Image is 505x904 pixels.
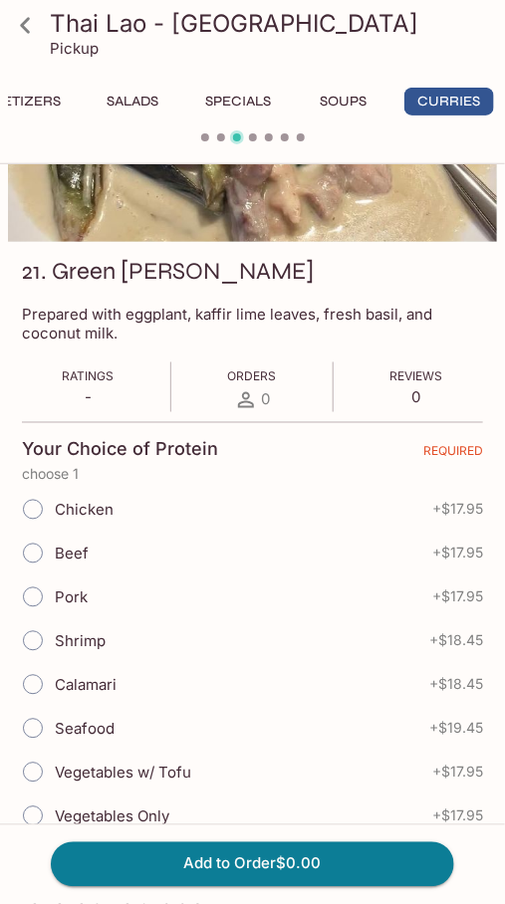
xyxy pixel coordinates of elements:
h3: Thai Lao - [GEOGRAPHIC_DATA] [50,8,489,39]
p: - [63,388,115,407]
button: Salads [88,88,177,115]
button: Add to Order$0.00 [51,842,455,886]
span: Reviews [390,368,443,383]
span: Calamari [55,676,117,695]
p: choose 1 [22,467,483,483]
span: + $19.45 [429,721,483,737]
span: + $18.45 [429,677,483,693]
span: Beef [55,545,89,564]
span: REQUIRED [423,444,483,467]
span: Vegetables Only [55,807,169,826]
h4: Your Choice of Protein [22,439,218,461]
span: 0 [262,390,271,409]
span: Vegetables w/ Tofu [55,764,191,783]
span: Pork [55,588,88,607]
button: Soups [299,88,388,115]
span: + $18.45 [429,633,483,649]
p: 0 [390,388,443,407]
span: + $17.95 [432,589,483,605]
button: Specials [193,88,283,115]
p: Pickup [50,39,99,58]
h3: 21. Green [PERSON_NAME] [22,256,314,287]
span: + $17.95 [432,808,483,824]
span: Orders [228,368,277,383]
span: + $17.95 [432,546,483,562]
span: + $17.95 [432,765,483,781]
span: + $17.95 [432,502,483,518]
p: Prepared with eggplant, kaffir lime leaves, fresh basil, and coconut milk. [22,305,483,342]
span: Chicken [55,501,114,520]
span: Ratings [63,368,115,383]
button: Curries [404,88,494,115]
span: Seafood [55,720,115,739]
span: Shrimp [55,632,106,651]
